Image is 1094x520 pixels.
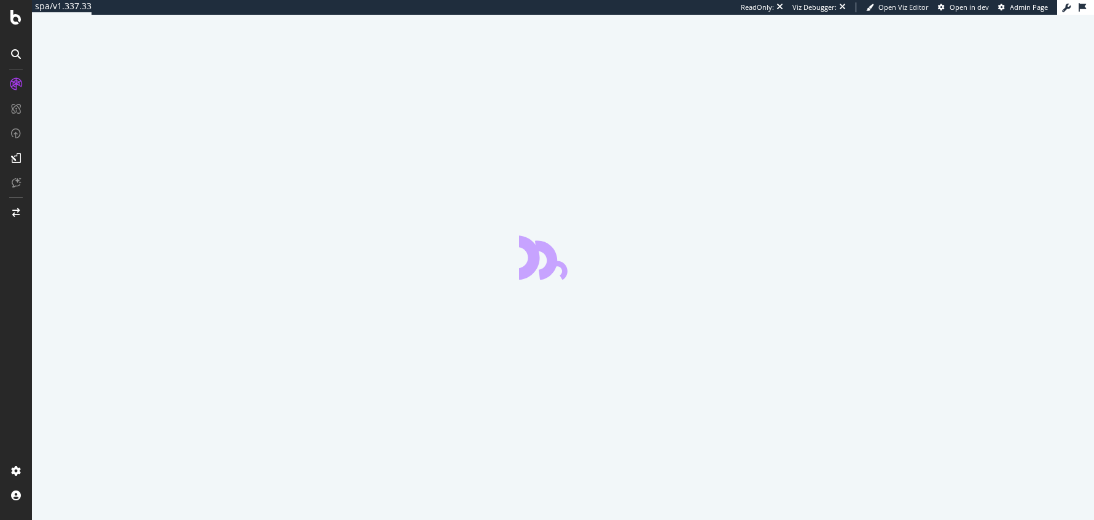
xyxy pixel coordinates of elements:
div: Viz Debugger: [792,2,837,12]
div: animation [519,235,608,280]
a: Open Viz Editor [866,2,929,12]
span: Open in dev [950,2,989,12]
a: Admin Page [998,2,1048,12]
a: Open in dev [938,2,989,12]
span: Admin Page [1010,2,1048,12]
span: Open Viz Editor [878,2,929,12]
div: ReadOnly: [741,2,774,12]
